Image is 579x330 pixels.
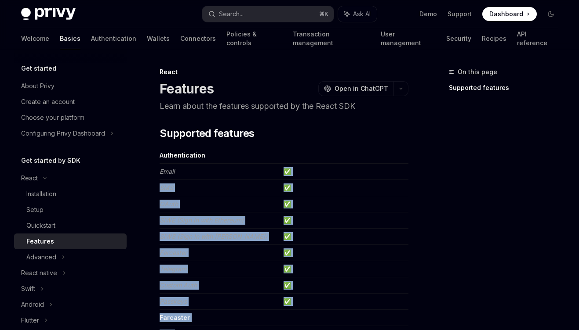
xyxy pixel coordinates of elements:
a: Quickstart [14,218,127,233]
div: React native [21,268,57,278]
span: Ask AI [353,10,371,18]
div: React [21,173,38,183]
em: SMS [160,184,173,191]
em: Email [160,168,175,175]
div: Android [21,299,44,310]
div: Setup [26,204,44,215]
em: SIWE (Sign In with Ethereum) [160,216,244,224]
button: Search...⌘K [202,6,333,22]
button: Ask AI [338,6,377,22]
a: Policies & controls [226,28,282,49]
td: ✅ [280,261,408,277]
td: ✅ [280,294,408,310]
span: Open in ChatGPT [335,84,388,93]
a: Features [14,233,127,249]
a: Basics [60,28,80,49]
em: Passkeys [160,298,187,305]
button: Open in ChatGPT [318,81,393,96]
td: ✅ [280,196,408,212]
strong: Farcaster [160,314,190,321]
h5: Get started by SDK [21,155,80,166]
div: About Privy [21,81,55,91]
a: Wallets [147,28,170,49]
a: Transaction management [293,28,370,49]
a: Create an account [14,94,127,110]
a: Connectors [180,28,216,49]
div: Configuring Privy Dashboard [21,128,105,139]
a: Support [448,10,472,18]
a: About Privy [14,78,127,94]
em: Custom Auth [160,281,197,289]
a: Security [446,28,471,49]
img: dark logo [21,8,76,20]
a: Dashboard [482,7,537,21]
a: Setup [14,202,127,218]
td: ✅ [280,277,408,294]
a: API reference [517,28,558,49]
span: ⌘ K [319,11,328,18]
div: React [160,68,408,76]
strong: Authentication [160,151,205,159]
td: ✅ [280,212,408,229]
span: On this page [458,67,497,77]
div: Create an account [21,97,75,107]
h1: Features [160,81,214,97]
a: Demo [419,10,437,18]
div: Choose your platform [21,112,84,123]
button: Toggle dark mode [544,7,558,21]
a: Recipes [482,28,506,49]
em: SIWS (Sign In with [PERSON_NAME]) [160,233,267,240]
a: Authentication [91,28,136,49]
span: Supported features [160,126,254,140]
td: ✅ [280,180,408,196]
em: Telegram [160,265,186,273]
div: Quickstart [26,220,55,231]
div: Installation [26,189,56,199]
em: OAuth [160,200,178,208]
div: Advanced [26,252,56,262]
a: Supported features [449,81,565,95]
span: Dashboard [489,10,523,18]
td: ✅ [280,229,408,245]
div: Features [26,236,54,247]
a: Welcome [21,28,49,49]
a: User management [381,28,436,49]
h5: Get started [21,63,56,74]
a: Installation [14,186,127,202]
a: Choose your platform [14,110,127,126]
p: Learn about the features supported by the React SDK [160,100,408,112]
div: Swift [21,283,35,294]
em: Farcaster [160,249,187,256]
div: Search... [219,9,244,19]
div: Flutter [21,315,39,326]
td: ✅ [280,164,408,180]
td: ✅ [280,245,408,261]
